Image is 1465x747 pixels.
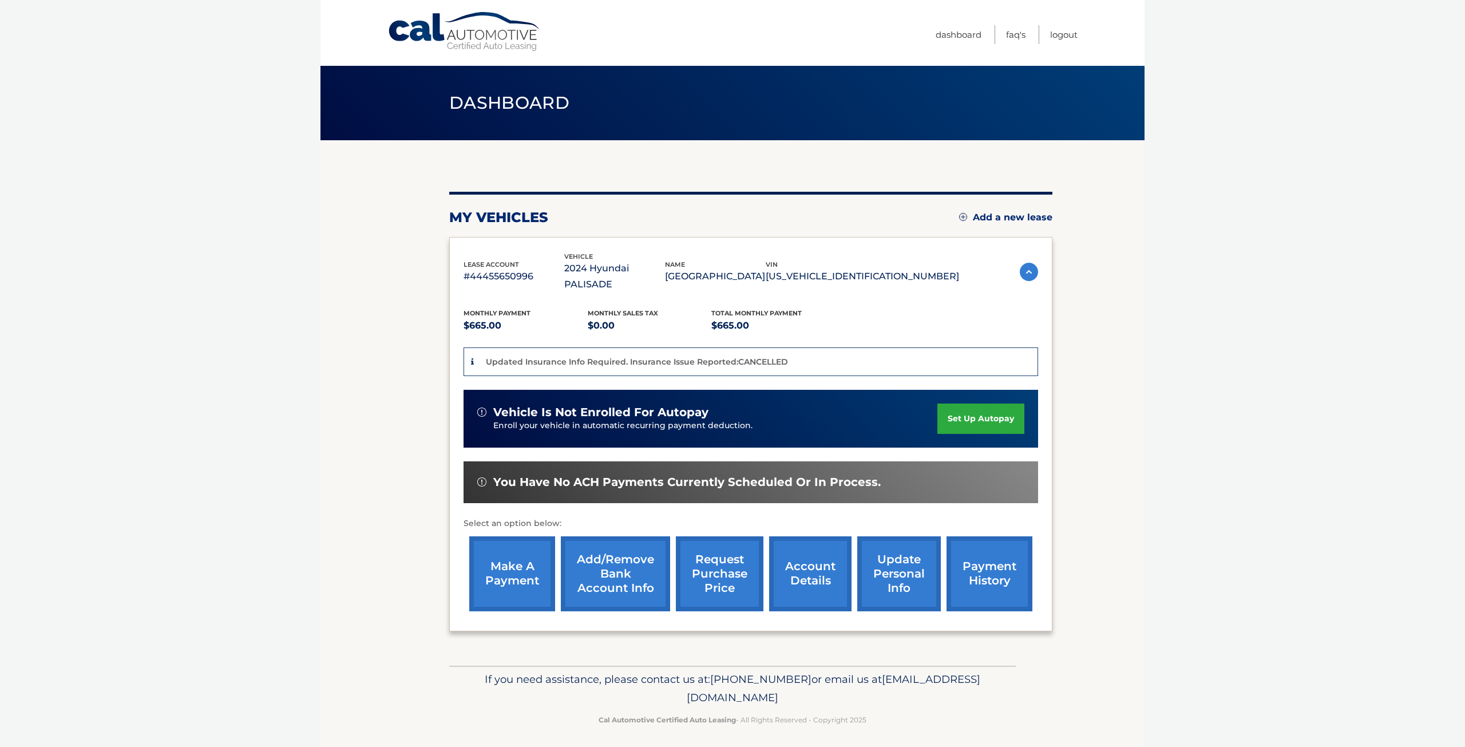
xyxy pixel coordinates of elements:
[457,670,1008,707] p: If you need assistance, please contact us at: or email us at
[711,309,802,317] span: Total Monthly Payment
[936,25,981,44] a: Dashboard
[937,404,1024,434] a: set up autopay
[959,213,967,221] img: add.svg
[449,209,548,226] h2: my vehicles
[711,318,836,334] p: $665.00
[959,212,1052,223] a: Add a new lease
[561,536,670,611] a: Add/Remove bank account info
[1050,25,1078,44] a: Logout
[464,517,1038,531] p: Select an option below:
[464,309,530,317] span: Monthly Payment
[588,318,712,334] p: $0.00
[947,536,1032,611] a: payment history
[564,252,593,260] span: vehicle
[464,268,564,284] p: #44455650996
[486,357,788,367] p: Updated Insurance Info Required. Insurance Issue Reported:CANCELLED
[1020,263,1038,281] img: accordion-active.svg
[766,268,959,284] p: [US_VEHICLE_IDENTIFICATION_NUMBER]
[766,260,778,268] span: vin
[464,318,588,334] p: $665.00
[1006,25,1025,44] a: FAQ's
[588,309,658,317] span: Monthly sales Tax
[493,405,708,420] span: vehicle is not enrolled for autopay
[599,716,736,724] strong: Cal Automotive Certified Auto Leasing
[464,260,519,268] span: lease account
[477,408,486,417] img: alert-white.svg
[676,536,763,611] a: request purchase price
[449,92,569,113] span: Dashboard
[493,475,881,489] span: You have no ACH payments currently scheduled or in process.
[769,536,852,611] a: account details
[469,536,555,611] a: make a payment
[493,420,937,432] p: Enroll your vehicle in automatic recurring payment deduction.
[710,673,811,686] span: [PHONE_NUMBER]
[857,536,941,611] a: update personal info
[477,477,486,487] img: alert-white.svg
[387,11,542,52] a: Cal Automotive
[665,268,766,284] p: [GEOGRAPHIC_DATA]
[457,714,1008,726] p: - All Rights Reserved - Copyright 2025
[665,260,685,268] span: name
[564,260,665,293] p: 2024 Hyundai PALISADE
